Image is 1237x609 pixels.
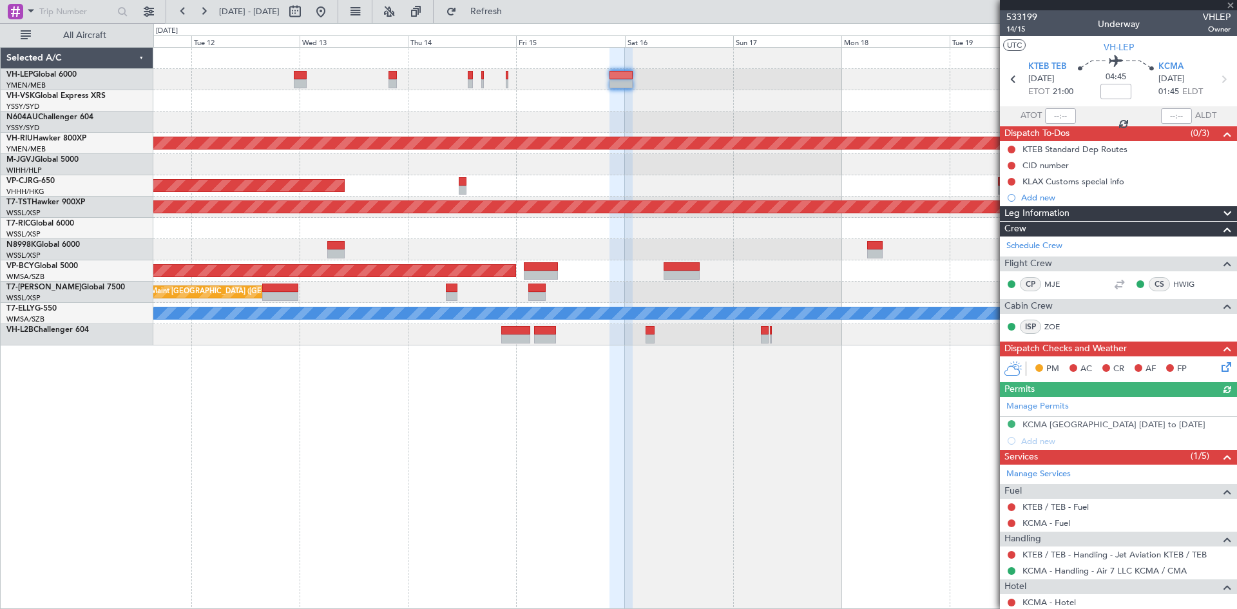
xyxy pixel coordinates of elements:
div: Wed 13 [300,35,408,47]
span: T7-RIC [6,220,30,227]
a: VH-VSKGlobal Express XRS [6,92,106,100]
a: VHHH/HKG [6,187,44,197]
a: N8998KGlobal 6000 [6,241,80,249]
span: 14/15 [1006,24,1037,35]
span: AF [1146,363,1156,376]
span: N604AU [6,113,38,121]
span: ELDT [1182,86,1203,99]
span: [DATE] - [DATE] [219,6,280,17]
span: Dispatch To-Dos [1004,126,1069,141]
span: 21:00 [1053,86,1073,99]
div: Underway [1098,17,1140,31]
span: 01:45 [1158,86,1179,99]
a: T7-ELLYG-550 [6,305,57,313]
div: ISP [1020,320,1041,334]
span: VH-LEP [1104,41,1134,54]
a: M-JGVJGlobal 5000 [6,156,79,164]
button: UTC [1003,39,1026,51]
a: KCMA - Hotel [1022,597,1076,608]
div: Fri 15 [516,35,624,47]
span: Handling [1004,532,1041,546]
div: [DATE] [156,26,178,37]
div: Add new [1021,192,1231,203]
a: VH-LEPGlobal 6000 [6,71,77,79]
span: KTEB TEB [1028,61,1066,73]
div: KTEB Standard Dep Routes [1022,144,1127,155]
div: KLAX Customs special info [1022,176,1124,187]
span: VH-L2B [6,326,34,334]
span: VP-CJR [6,177,33,185]
a: WMSA/SZB [6,272,44,282]
div: Sun 17 [733,35,841,47]
span: Dispatch Checks and Weather [1004,342,1127,356]
a: HWIG [1173,278,1202,290]
span: All Aircraft [34,31,136,40]
span: Cabin Crew [1004,299,1053,314]
span: VH-VSK [6,92,35,100]
a: YSSY/SYD [6,102,39,111]
div: Tue 12 [191,35,300,47]
span: VHLEP [1203,10,1231,24]
div: Planned Maint [GEOGRAPHIC_DATA] ([GEOGRAPHIC_DATA]) [122,282,325,302]
span: Crew [1004,222,1026,237]
span: CR [1113,363,1124,376]
a: WSSL/XSP [6,293,41,303]
span: FP [1177,363,1187,376]
span: M-JGVJ [6,156,35,164]
a: MJE [1044,278,1073,290]
span: [DATE] [1028,73,1055,86]
a: WSSL/XSP [6,208,41,218]
a: WSSL/XSP [6,229,41,239]
span: Leg Information [1004,206,1069,221]
span: PM [1046,363,1059,376]
a: KCMA - Fuel [1022,517,1070,528]
div: CS [1149,277,1170,291]
span: Services [1004,450,1038,465]
a: YMEN/MEB [6,81,46,90]
span: ETOT [1028,86,1050,99]
a: ZOE [1044,321,1073,333]
a: KCMA - Handling - Air 7 LLC KCMA / CMA [1022,565,1187,576]
a: KTEB / TEB - Fuel [1022,501,1089,512]
a: Schedule Crew [1006,240,1062,253]
div: Thu 14 [408,35,516,47]
a: VP-BCYGlobal 5000 [6,262,78,270]
div: Mon 18 [841,35,950,47]
span: ALDT [1195,110,1216,122]
span: Hotel [1004,579,1026,594]
a: Manage Services [1006,468,1071,481]
span: T7-TST [6,198,32,206]
div: CID number [1022,160,1069,171]
a: WMSA/SZB [6,314,44,324]
span: (0/3) [1191,126,1209,140]
span: ATOT [1021,110,1042,122]
span: 04:45 [1106,71,1126,84]
span: Owner [1203,24,1231,35]
button: Refresh [440,1,517,22]
span: T7-[PERSON_NAME] [6,284,81,291]
a: T7-[PERSON_NAME]Global 7500 [6,284,125,291]
a: VH-RIUHawker 800XP [6,135,86,142]
span: [DATE] [1158,73,1185,86]
a: WIHH/HLP [6,166,42,175]
a: T7-RICGlobal 6000 [6,220,74,227]
div: CP [1020,277,1041,291]
input: Trip Number [39,2,113,21]
a: VP-CJRG-650 [6,177,55,185]
span: VH-LEP [6,71,33,79]
button: All Aircraft [14,25,140,46]
span: AC [1080,363,1092,376]
span: 533199 [1006,10,1037,24]
span: (1/5) [1191,449,1209,463]
a: VH-L2BChallenger 604 [6,326,89,334]
span: Refresh [459,7,513,16]
span: N8998K [6,241,36,249]
a: YMEN/MEB [6,144,46,154]
span: T7-ELLY [6,305,35,313]
a: YSSY/SYD [6,123,39,133]
a: N604AUChallenger 604 [6,113,93,121]
div: Tue 19 [950,35,1058,47]
span: VH-RIU [6,135,33,142]
a: WSSL/XSP [6,251,41,260]
div: Sat 16 [625,35,733,47]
